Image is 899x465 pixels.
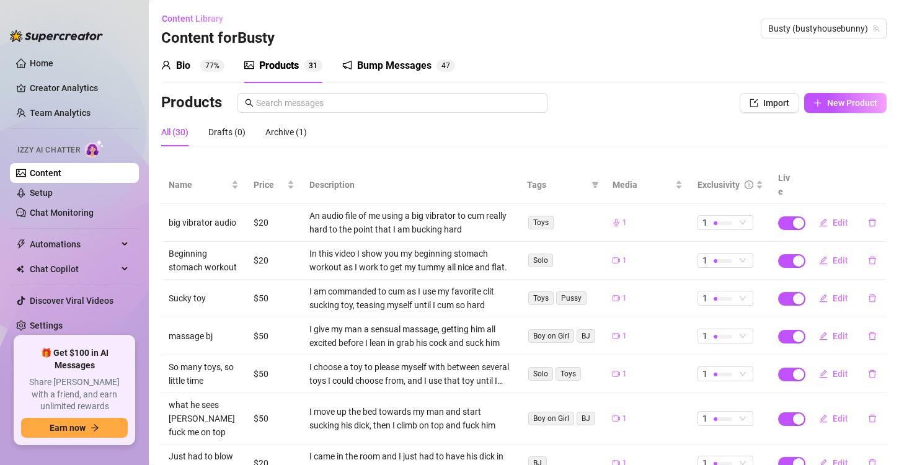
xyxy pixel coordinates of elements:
[809,288,858,308] button: Edit
[745,180,753,189] span: info-circle
[613,332,620,340] span: video-camera
[342,60,352,70] span: notification
[30,321,63,330] a: Settings
[858,364,887,384] button: delete
[827,98,877,108] span: New Product
[697,178,740,192] div: Exclusivity
[858,250,887,270] button: delete
[833,218,848,228] span: Edit
[768,19,879,38] span: Busty (bustyhousebunny)
[763,98,789,108] span: Import
[702,216,707,229] span: 1
[605,166,690,204] th: Media
[161,9,233,29] button: Content Library
[441,61,446,70] span: 4
[622,217,627,229] span: 1
[613,370,620,378] span: video-camera
[161,93,222,113] h3: Products
[868,414,877,423] span: delete
[30,234,118,254] span: Automations
[309,360,512,387] div: I choose a toy to please myself with between several toys I could choose from, and I use that toy...
[85,139,104,157] img: AI Chatter
[265,125,307,139] div: Archive (1)
[819,256,828,265] span: edit
[259,58,299,73] div: Products
[528,291,554,305] span: Toys
[804,93,887,113] button: New Product
[702,329,707,343] span: 1
[868,218,877,227] span: delete
[169,178,229,192] span: Name
[622,368,627,380] span: 1
[436,60,455,72] sup: 47
[244,60,254,70] span: picture
[309,247,512,274] div: In this video I show you my beginning stomach workout as I work to get my tummy all nice and flat.
[577,412,595,425] span: BJ
[813,99,822,107] span: plus
[613,257,620,264] span: video-camera
[589,175,601,194] span: filter
[809,364,858,384] button: Edit
[809,213,858,232] button: Edit
[16,265,24,273] img: Chat Copilot
[819,218,828,227] span: edit
[528,412,574,425] span: Boy on Girl
[176,58,190,73] div: Bio
[10,30,103,42] img: logo-BBDzfeDw.svg
[246,242,302,280] td: $20
[161,60,171,70] span: user
[309,405,512,432] div: I move up the bed towards my man and start sucking his dick, then I climb on top and fuck him
[857,423,887,453] iframe: Intercom live chat
[528,329,574,343] span: Boy on Girl
[246,393,302,445] td: $50
[313,61,317,70] span: 1
[819,370,828,378] span: edit
[161,280,246,317] td: Sucky toy
[702,254,707,267] span: 1
[556,291,587,305] span: Pussy
[833,369,848,379] span: Edit
[161,393,246,445] td: what he sees [PERSON_NAME] fuck me on top
[254,178,285,192] span: Price
[622,255,627,267] span: 1
[528,367,553,381] span: Solo
[30,259,118,279] span: Chat Copilot
[304,60,322,72] sup: 31
[528,216,554,229] span: Toys
[21,347,128,371] span: 🎁 Get $100 in AI Messages
[161,355,246,393] td: So many toys, so little time
[30,168,61,178] a: Content
[21,418,128,438] button: Earn nowarrow-right
[613,178,673,192] span: Media
[833,414,848,423] span: Edit
[819,294,828,303] span: edit
[872,25,880,32] span: team
[613,294,620,302] span: video-camera
[309,285,512,312] div: I am commanded to cum as I use my favorite clit sucking toy, teasing myself until I cum so hard
[858,288,887,308] button: delete
[357,58,432,73] div: Bump Messages
[577,329,595,343] span: BJ
[868,332,877,340] span: delete
[200,60,224,72] sup: 77%
[740,93,799,113] button: Import
[30,108,91,118] a: Team Analytics
[750,99,758,107] span: import
[702,367,707,381] span: 1
[833,331,848,341] span: Edit
[556,367,581,381] span: Toys
[809,326,858,346] button: Edit
[246,204,302,242] td: $20
[161,29,275,48] h3: Content for Busty
[591,181,599,188] span: filter
[246,355,302,393] td: $50
[809,250,858,270] button: Edit
[527,178,586,192] span: Tags
[858,409,887,428] button: delete
[161,166,246,204] th: Name
[161,125,188,139] div: All (30)
[208,125,246,139] div: Drafts (0)
[309,61,313,70] span: 3
[246,317,302,355] td: $50
[161,242,246,280] td: Beginning stomach workout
